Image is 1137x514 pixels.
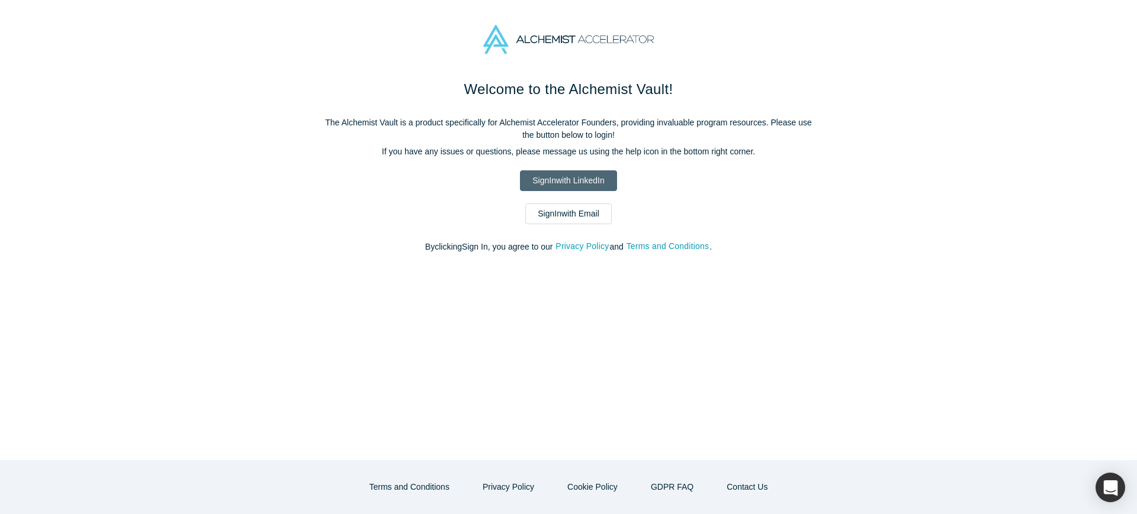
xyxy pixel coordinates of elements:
a: GDPR FAQ [638,477,706,497]
p: By clicking Sign In , you agree to our and . [320,241,817,253]
p: If you have any issues or questions, please message us using the help icon in the bottom right co... [320,146,817,158]
button: Terms and Conditions [357,477,462,497]
a: SignInwith LinkedIn [520,170,616,191]
a: SignInwith Email [525,203,612,224]
h1: Welcome to the Alchemist Vault! [320,79,817,100]
button: Contact Us [714,477,780,497]
button: Terms and Conditions [626,240,710,253]
button: Privacy Policy [555,240,609,253]
img: Alchemist Accelerator Logo [483,25,654,54]
button: Privacy Policy [470,477,547,497]
button: Cookie Policy [555,477,630,497]
p: The Alchemist Vault is a product specifically for Alchemist Accelerator Founders, providing inval... [320,117,817,141]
